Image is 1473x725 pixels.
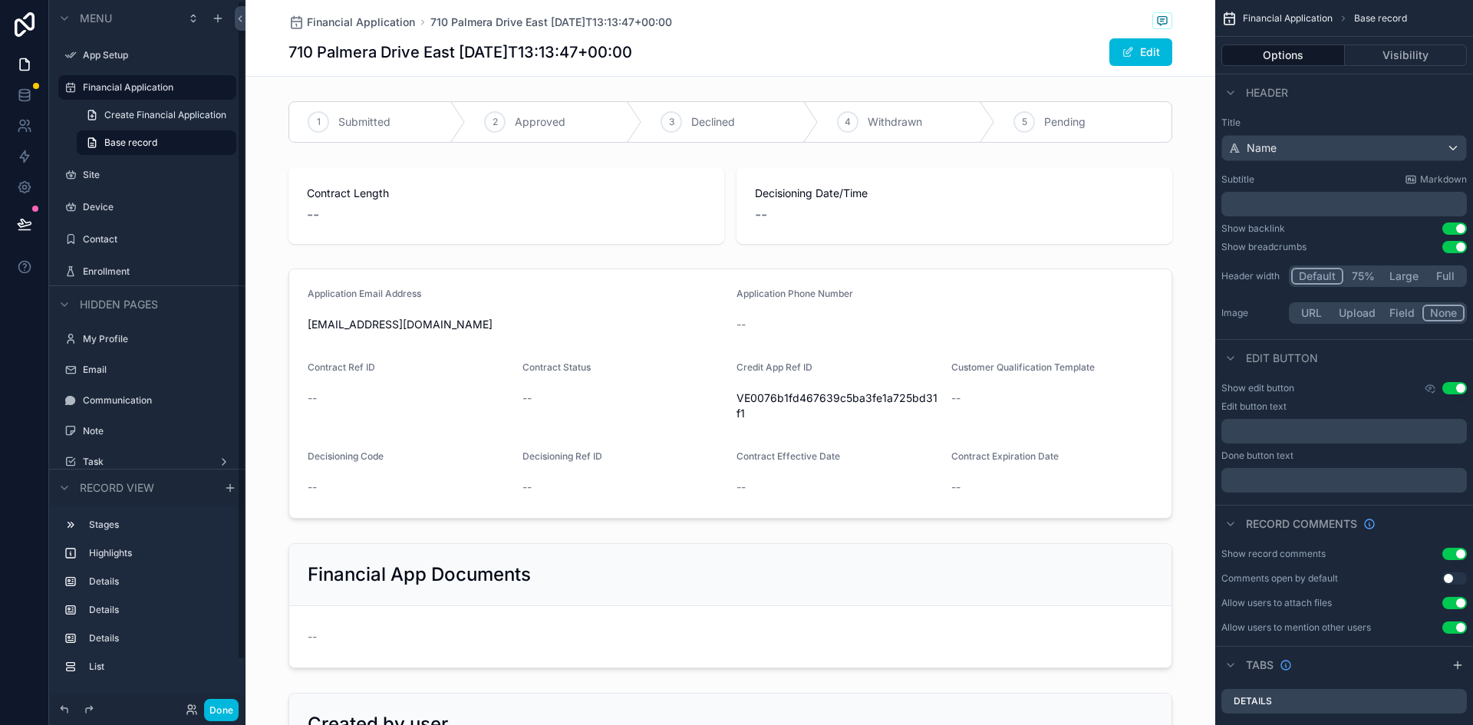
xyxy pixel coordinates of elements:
button: Visibility [1345,44,1468,66]
div: Comments open by default [1221,572,1338,585]
label: Subtitle [1221,173,1254,186]
div: scrollable content [49,506,245,694]
button: Field [1382,305,1423,321]
span: Base record [1354,12,1407,25]
button: Edit [1109,38,1172,66]
div: scrollable content [1221,192,1467,216]
label: My Profile [83,333,227,345]
button: URL [1291,305,1332,321]
label: Details [89,575,224,588]
button: Options [1221,44,1345,66]
div: Allow users to attach files [1221,597,1332,609]
h1: 710 Palmera Drive East [DATE]T13:13:47+00:00 [288,41,632,63]
button: Full [1425,268,1465,285]
span: Menu [80,11,112,26]
span: Markdown [1420,173,1467,186]
button: Default [1291,268,1343,285]
span: Name [1247,140,1277,156]
label: Title [1221,117,1467,129]
label: List [89,661,224,673]
label: Stages [89,519,224,531]
a: Financial Application [288,15,415,30]
a: Markdown [1405,173,1467,186]
label: Enrollment [83,265,227,278]
div: Allow users to mention other users [1221,621,1371,634]
label: Edit button text [1221,400,1287,413]
label: Details [89,604,224,616]
span: Financial Application [307,15,415,30]
div: scrollable content [1221,419,1467,443]
label: Show edit button [1221,382,1294,394]
label: Header width [1221,270,1283,282]
div: Show breadcrumbs [1221,241,1307,253]
label: Site [83,169,227,181]
button: None [1422,305,1465,321]
label: Financial Application [83,81,227,94]
label: Contact [83,233,227,246]
button: Large [1382,268,1425,285]
label: Done button text [1221,450,1293,462]
button: Upload [1332,305,1382,321]
button: Name [1221,135,1467,161]
div: Show backlink [1221,222,1285,235]
span: Hidden pages [80,297,158,312]
label: Highlights [89,547,224,559]
button: 75% [1343,268,1382,285]
label: Details [1234,695,1272,707]
span: Header [1246,85,1288,101]
label: Image [1221,307,1283,319]
div: Show record comments [1221,548,1326,560]
span: Tabs [1246,657,1274,673]
a: Create Financial Application [77,103,236,127]
span: Record comments [1246,516,1357,532]
div: scrollable content [1221,468,1467,493]
a: 710 Palmera Drive East [DATE]T13:13:47+00:00 [430,15,672,30]
span: Base record [104,137,157,149]
label: Device [83,201,227,213]
span: Edit button [1246,351,1318,366]
label: App Setup [83,49,227,61]
a: Base record [77,130,236,155]
label: Details [89,632,224,644]
span: Record view [80,480,154,496]
label: Communication [83,394,227,407]
label: Email [83,364,227,376]
span: Create Financial Application [104,109,226,121]
span: Financial Application [1243,12,1333,25]
label: Note [83,425,227,437]
button: Done [204,699,239,721]
label: Task [83,456,206,468]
